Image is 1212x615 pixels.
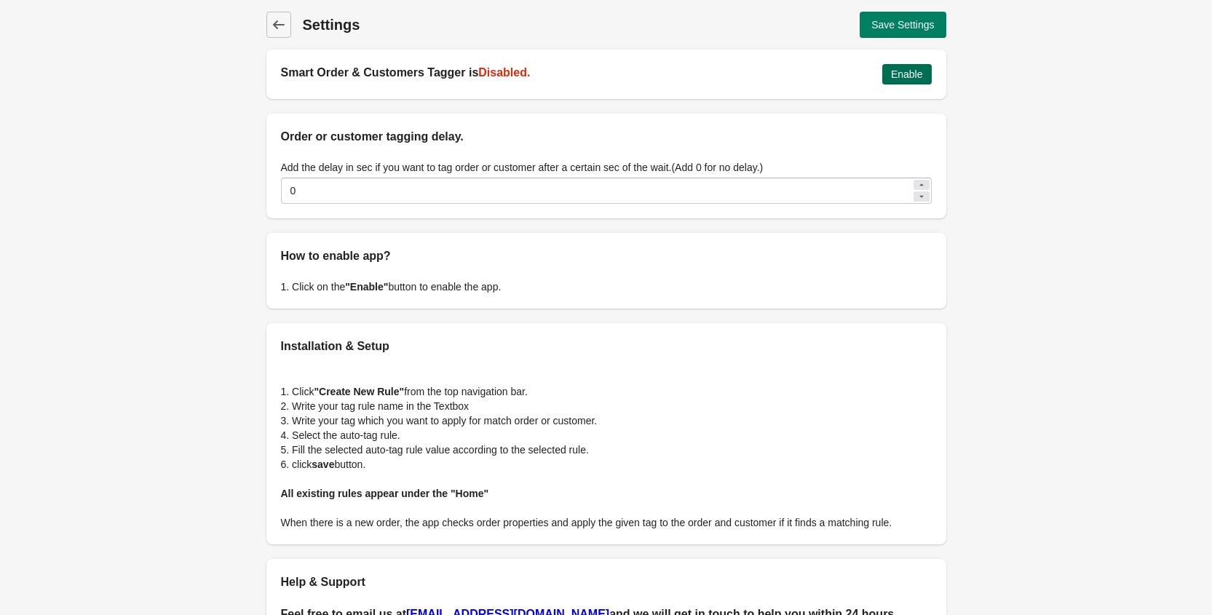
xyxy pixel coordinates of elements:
b: save [312,459,334,470]
p: 1. Click from the top navigation bar. [281,384,932,399]
button: Enable [882,64,932,84]
label: Add the delay in sec if you want to tag order or customer after a certain sec of the wait.(Add 0 ... [281,160,764,175]
p: When there is a new order, the app checks order properties and apply the given tag to the order a... [281,515,932,530]
h2: How to enable app? [281,247,932,265]
p: 3. Write your tag which you want to apply for match order or customer. [281,413,932,428]
h2: Order or customer tagging delay. [281,128,932,146]
p: 4. Select the auto-tag rule. [281,428,932,443]
span: Save Settings [871,19,934,31]
span: Disabled. [478,66,530,79]
input: delay in sec [281,178,911,204]
p: 2. Write your tag rule name in the Textbox [281,399,932,413]
p: 6. click button. [281,457,932,472]
h1: Settings [303,15,598,35]
p: 5. Fill the selected auto-tag rule value according to the selected rule. [281,443,932,457]
span: Enable [891,68,923,80]
button: Save Settings [860,12,946,38]
p: 1. Click on the button to enable the app. [281,279,932,294]
b: "Create New Rule" [314,386,404,397]
h2: Help & Support [281,574,932,591]
h2: Smart Order & Customers Tagger is [281,64,871,82]
b: All existing rules appear under the "Home" [281,488,489,499]
b: "Enable" [345,281,388,293]
h2: Installation & Setup [281,338,932,355]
